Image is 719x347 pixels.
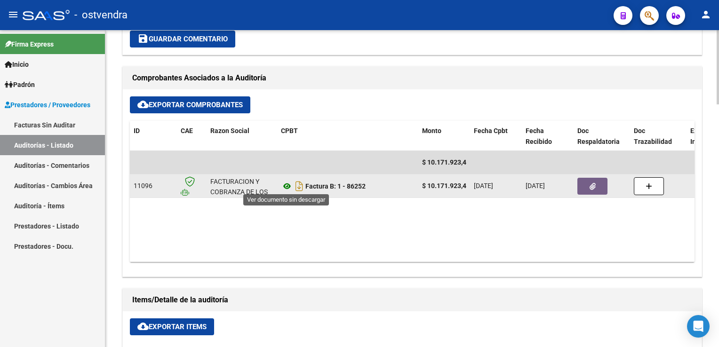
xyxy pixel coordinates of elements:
[281,127,298,134] span: CPBT
[634,127,672,145] span: Doc Trazabilidad
[690,127,712,145] span: Expte. Interno
[574,121,630,152] datatable-header-cell: Doc Respaldatoria
[687,315,710,338] div: Open Intercom Messenger
[8,9,19,20] mat-icon: menu
[474,182,493,189] span: [DATE]
[132,292,692,308] h1: Items/Detalle de la auditoría
[181,127,193,134] span: CAE
[137,35,228,43] span: Guardar Comentario
[207,121,277,152] datatable-header-cell: Razon Social
[137,321,149,332] mat-icon: cloud_download
[74,5,128,25] span: - ostvendra
[577,127,620,145] span: Doc Respaldatoria
[418,121,470,152] datatable-header-cell: Monto
[134,127,140,134] span: ID
[277,121,418,152] datatable-header-cell: CPBT
[134,182,152,189] span: 11096
[474,127,508,134] span: Fecha Cpbt
[293,179,305,194] i: Descargar documento
[470,121,522,152] datatable-header-cell: Fecha Cpbt
[137,33,149,44] mat-icon: save
[5,39,54,49] span: Firma Express
[130,318,214,335] button: Exportar Items
[210,127,249,134] span: Razon Social
[630,121,687,152] datatable-header-cell: Doc Trazabilidad
[305,182,366,190] strong: Factura B: 1 - 86252
[522,121,574,152] datatable-header-cell: Fecha Recibido
[422,182,470,189] strong: $ 10.171.923,40
[5,100,90,110] span: Prestadores / Proveedores
[137,99,149,110] mat-icon: cloud_download
[137,101,243,109] span: Exportar Comprobantes
[5,79,35,90] span: Padrón
[422,127,441,134] span: Monto
[132,71,692,86] h1: Comprobantes Asociados a la Auditoría
[210,176,273,219] div: FACTURACION Y COBRANZA DE LOS EFECTORES PUBLICOS S.E.
[700,9,711,20] mat-icon: person
[526,127,552,145] span: Fecha Recibido
[526,182,545,189] span: [DATE]
[137,323,207,331] span: Exportar Items
[5,59,29,70] span: Inicio
[177,121,207,152] datatable-header-cell: CAE
[422,158,470,166] span: $ 10.171.923,40
[130,96,250,113] button: Exportar Comprobantes
[130,31,235,47] button: Guardar Comentario
[130,121,177,152] datatable-header-cell: ID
